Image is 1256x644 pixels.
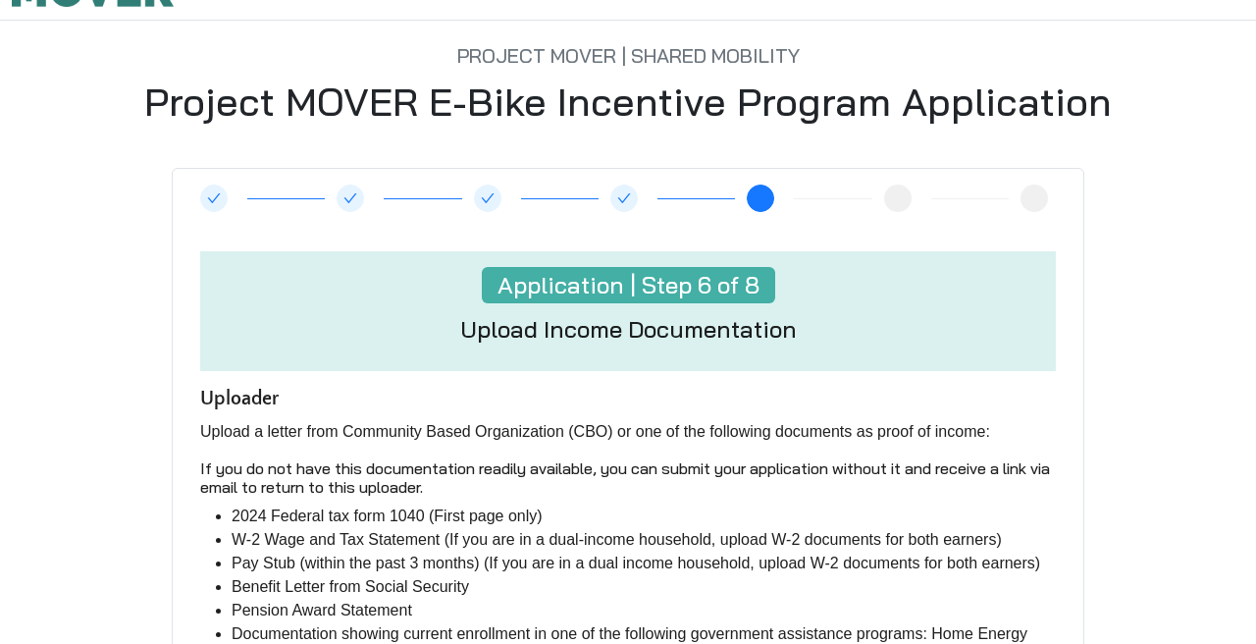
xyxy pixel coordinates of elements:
span: 7 [894,191,902,207]
h6: If you do not have this documentation readily available, you can submit your application without ... [200,459,1056,497]
p: Upload a letter from Community Based Organization (CBO) or one of the following documents as proo... [200,420,1056,444]
h4: Application | Step 6 of 8 [482,267,775,303]
span: 6 [757,191,764,207]
span: check [617,191,631,205]
div: Uploader [200,387,1056,410]
span: check [343,191,357,205]
span: check [481,191,495,205]
h5: Project MOVER | Shared Mobility [92,21,1164,68]
li: Pay Stub (within the past 3 months) (If you are in a dual income household, upload W-2 documents ... [232,552,1056,575]
li: W-2 Wage and Tax Statement (If you are in a dual-income household, upload W-2 documents for both ... [232,528,1056,552]
span: check [207,191,221,205]
h4: Upload Income Documentation [460,315,797,344]
span: 8 [1030,191,1038,207]
h1: Project MOVER E-Bike Incentive Program Application [92,78,1164,125]
li: 2024 Federal tax form 1040 (First page only) [232,505,1056,528]
li: Pension Award Statement [232,599,1056,622]
li: Benefit Letter from Social Security [232,575,1056,599]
